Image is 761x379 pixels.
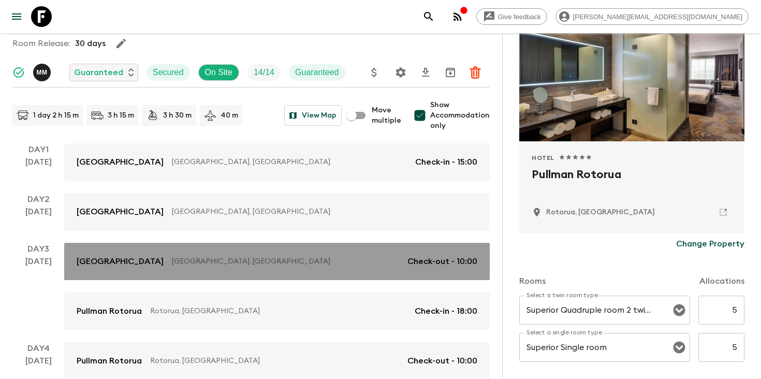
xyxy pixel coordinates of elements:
p: [GEOGRAPHIC_DATA] [77,156,164,168]
a: Give feedback [476,8,547,25]
p: Check-out - 10:00 [407,255,477,268]
p: Room Release: [12,37,70,50]
button: Update Price, Early Bird Discount and Costs [364,62,385,83]
p: Pullman Rotorua [77,355,142,367]
p: On Site [205,66,232,79]
label: Select a single room type [526,328,602,337]
p: M M [36,68,47,77]
span: Move multiple [372,105,401,126]
p: Guaranteed [295,66,339,79]
p: Guaranteed [74,66,123,79]
div: [DATE] [25,156,52,181]
p: Pullman Rotorua [77,305,142,317]
button: Delete [465,62,486,83]
p: 30 days [75,37,106,50]
p: Day 3 [12,243,64,255]
span: [PERSON_NAME][EMAIL_ADDRESS][DOMAIN_NAME] [567,13,748,21]
p: Rotorua, [GEOGRAPHIC_DATA] [150,306,406,316]
p: Check-out - 10:00 [407,355,477,367]
p: [GEOGRAPHIC_DATA] [77,255,164,268]
p: Check-in - 18:00 [415,305,477,317]
button: View Map [284,105,342,126]
p: 3 h 15 m [108,110,134,121]
p: [GEOGRAPHIC_DATA], [GEOGRAPHIC_DATA] [172,207,469,217]
p: 3 h 30 m [163,110,192,121]
div: On Site [198,64,239,81]
p: Rooms [519,275,546,287]
span: Maddy Moore [33,67,53,75]
p: Day 1 [12,143,64,156]
a: Pullman RotoruaRotorua, [GEOGRAPHIC_DATA]Check-in - 18:00 [64,293,490,330]
div: [PERSON_NAME][EMAIL_ADDRESS][DOMAIN_NAME] [555,8,749,25]
p: Rotorua, [GEOGRAPHIC_DATA] [150,356,399,366]
button: Archive (Completed, Cancelled or Unsynced Departures only) [440,62,461,83]
p: [GEOGRAPHIC_DATA] [77,206,164,218]
button: MM [33,64,53,81]
a: [GEOGRAPHIC_DATA][GEOGRAPHIC_DATA], [GEOGRAPHIC_DATA]Check-in - 15:00 [64,143,490,181]
button: search adventures [418,6,439,27]
p: Check-in - 15:00 [415,156,477,168]
p: Allocations [699,275,744,287]
span: Show Accommodation only [430,100,490,131]
p: [GEOGRAPHIC_DATA], [GEOGRAPHIC_DATA] [172,157,407,167]
div: [DATE] [25,255,52,330]
p: Change Property [676,238,744,250]
p: 40 m [221,110,238,121]
p: 1 day 2 h 15 m [33,110,79,121]
button: Settings [390,62,411,83]
p: 14 / 14 [254,66,274,79]
h2: Pullman Rotorua [532,166,732,199]
div: Secured [147,64,190,81]
button: Change Property [676,234,744,254]
span: Give feedback [492,13,547,21]
a: [GEOGRAPHIC_DATA][GEOGRAPHIC_DATA], [GEOGRAPHIC_DATA] [64,193,490,230]
div: Trip Fill [247,64,281,81]
button: menu [6,6,27,27]
label: Select a twin room type [526,291,598,300]
a: [GEOGRAPHIC_DATA][GEOGRAPHIC_DATA], [GEOGRAPHIC_DATA]Check-out - 10:00 [64,243,490,280]
p: Day 4 [12,342,64,355]
p: Day 2 [12,193,64,206]
button: Open [672,303,686,317]
div: [DATE] [25,206,52,230]
span: Hotel [532,154,554,162]
p: [GEOGRAPHIC_DATA], [GEOGRAPHIC_DATA] [172,256,399,267]
p: Secured [153,66,184,79]
svg: Synced Successfully [12,66,25,79]
button: Download CSV [415,62,436,83]
p: Rotorua, New Zealand [546,207,655,217]
button: Open [672,340,686,355]
div: Photo of Pullman Rotorua [519,7,744,141]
